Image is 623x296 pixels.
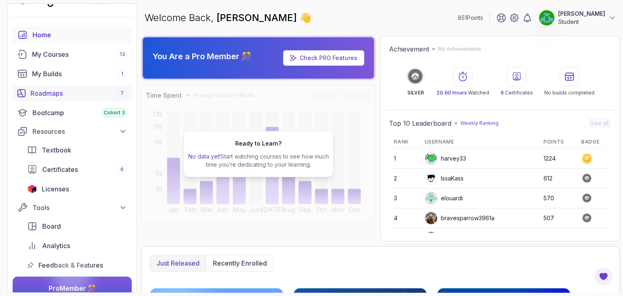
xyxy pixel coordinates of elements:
[425,192,437,204] img: default monster avatar
[120,51,125,58] span: 13
[213,258,267,268] p: Recently enrolled
[27,185,37,193] img: jetbrains icon
[13,46,132,62] a: courses
[13,105,132,121] a: bootcamp
[39,260,103,270] span: Feedback & Features
[425,152,437,165] img: default monster avatar
[539,135,576,149] th: Points
[539,228,576,248] td: 440
[539,169,576,189] td: 612
[539,208,576,228] td: 507
[22,142,132,158] a: textbook
[389,135,419,149] th: Rank
[22,218,132,234] a: board
[13,124,132,139] button: Resources
[425,152,466,165] div: harvey33
[539,10,554,26] img: user profile image
[42,145,71,155] span: Textbook
[460,120,498,127] p: Weekly Ranking
[299,11,311,24] span: 👋
[32,49,127,59] div: My Courses
[42,184,69,194] span: Licenses
[150,255,206,271] button: Just released
[425,172,464,185] div: IssaKass
[425,172,437,184] img: user profile image
[42,165,78,174] span: Certificates
[420,135,539,149] th: Username
[458,14,483,22] p: 851 Points
[425,212,494,225] div: bravesparrow3961a
[22,257,132,273] a: feedback
[389,208,419,228] td: 4
[217,12,299,24] span: [PERSON_NAME]
[22,161,132,178] a: certificates
[389,118,451,128] h2: Top 10 Leaderboard
[121,71,123,77] span: 1
[425,232,437,244] img: user profile image
[425,232,509,245] div: fiercehummingbirdb9500
[389,228,419,248] td: 5
[22,238,132,254] a: analytics
[539,10,617,26] button: user profile image[PERSON_NAME]Student
[13,85,132,101] a: roadmaps
[144,11,311,24] p: Welcome Back,
[187,152,330,169] p: Start watching courses to see how much time you’re dedicating to your learning.
[539,189,576,208] td: 570
[157,258,200,268] p: Just released
[283,50,364,66] a: Check PRO Features
[32,203,127,212] div: Tools
[558,10,605,18] p: [PERSON_NAME]
[576,135,611,149] th: Badge
[501,90,504,96] span: 6
[153,51,251,62] p: You Are a Pro Member 🎊
[389,169,419,189] td: 2
[104,109,125,116] span: Cohort 3
[425,212,437,224] img: user profile image
[235,139,281,148] h2: Ready to Learn?
[407,90,424,96] p: SILVER
[13,200,132,215] button: Tools
[13,27,132,43] a: home
[436,90,467,96] span: 20.60 Hours
[436,90,489,96] p: Watched
[32,108,127,118] div: Bootcamp
[389,189,419,208] td: 3
[42,221,61,231] span: Board
[588,118,611,129] button: See all
[32,69,127,79] div: My Builds
[544,90,595,96] p: No builds completed
[389,149,419,169] td: 1
[300,54,357,61] a: Check PRO Features
[389,44,429,54] h2: Achievement
[594,267,613,286] button: Open Feedback Button
[120,90,124,97] span: 7
[42,241,70,251] span: Analytics
[32,127,127,136] div: Resources
[206,255,273,271] button: Recently enrolled
[30,88,127,98] div: Roadmaps
[501,90,533,96] p: Certificates
[13,66,132,82] a: builds
[188,153,221,160] span: No data yet!
[438,46,481,52] p: My Achievements
[32,30,127,40] div: Home
[120,166,124,173] span: 6
[539,149,576,169] td: 1224
[425,192,463,205] div: elouardi
[558,18,605,26] p: Student
[22,181,132,197] a: licenses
